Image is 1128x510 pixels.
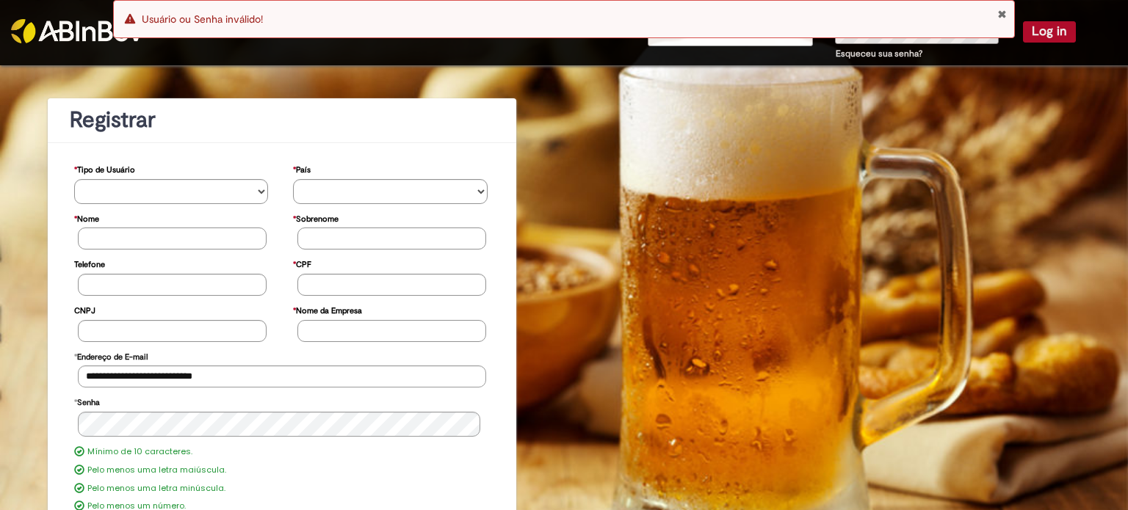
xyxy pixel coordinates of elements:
img: ABInbev-white.png [11,19,143,43]
label: CNPJ [74,299,95,320]
span: Usuário ou Senha inválido! [142,12,263,26]
label: Nome da Empresa [293,299,362,320]
label: País [293,158,311,179]
label: Pelo menos uma letra maiúscula. [87,465,226,476]
label: Telefone [74,252,105,274]
label: Sobrenome [293,207,339,228]
label: Endereço de E-mail [74,345,148,366]
label: Senha [74,390,100,412]
button: Log in [1023,21,1076,42]
label: CPF [293,252,311,274]
h1: Registrar [70,108,494,132]
label: Nome [74,207,99,228]
label: Mínimo de 10 caracteres. [87,446,192,458]
a: Esqueceu sua senha? [836,48,922,59]
button: Close Notification [997,8,1007,20]
label: Tipo de Usuário [74,158,135,179]
label: Pelo menos uma letra minúscula. [87,483,225,495]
